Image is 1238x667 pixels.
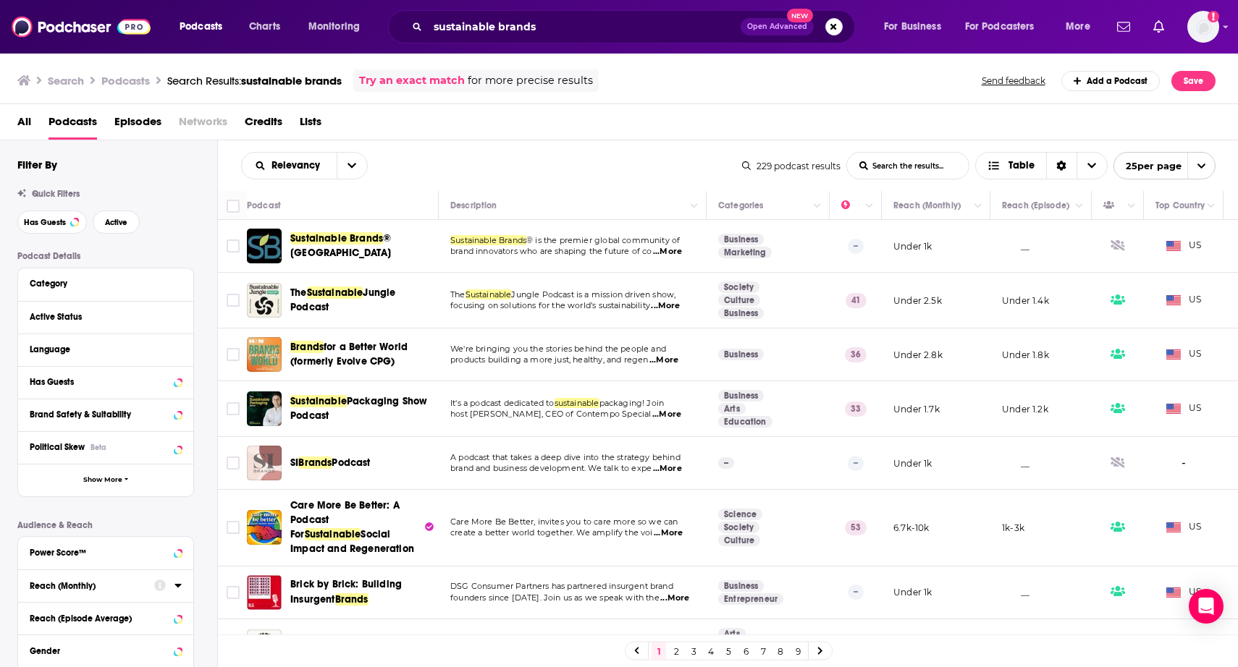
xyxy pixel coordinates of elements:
span: Toggle select row [227,521,240,534]
button: Column Actions [1203,197,1220,215]
button: open menu [956,15,1056,38]
span: Toggle select row [227,294,240,307]
a: 2 [669,642,683,660]
div: Reach (Monthly) [893,197,961,214]
p: 36 [845,347,867,362]
span: Sustainable Brands [450,235,526,245]
div: Reach (Monthly) [30,581,145,591]
button: Save [1171,71,1216,91]
p: 1k-3k [1002,522,1024,534]
div: Categories [718,197,763,214]
a: Credits [245,110,282,140]
button: Language [30,340,182,358]
button: open menu [298,15,379,38]
span: Brands [298,456,332,469]
a: Show notifications dropdown [1148,14,1170,39]
button: open menu [242,161,337,171]
p: -- [848,239,864,253]
input: Search podcasts, credits, & more... [428,15,741,38]
span: Brands [335,593,369,606]
span: focusing on solutions for the world’s sustainability [450,300,650,310]
span: Political Skew [30,442,85,452]
span: Sustainable Brands [290,232,383,245]
button: open menu [169,15,241,38]
span: ...More [652,409,681,420]
span: Brands [290,341,324,353]
span: The [450,289,466,299]
span: Episodes [114,110,161,140]
a: The Sustainable Jungle Podcast [247,283,282,318]
button: Choose View [975,152,1108,179]
a: Society [718,522,759,533]
a: Culture [718,294,760,306]
button: open menu [1056,15,1108,38]
a: Science [718,509,762,520]
span: It's a podcast dedicated to [450,398,555,408]
p: Under 1k [893,240,932,252]
span: ...More [649,354,678,366]
span: Show More [83,476,122,484]
a: SustainablePackaging Show Podcast [290,394,434,423]
span: ...More [654,527,683,539]
h2: Filter By [17,158,57,171]
button: Has Guests [17,211,87,234]
span: Toggle select row [227,348,240,361]
span: Toggle select row [227,586,240,599]
div: Podcast [247,197,281,214]
span: A podcast that takes a deep dive into the strategy behind [450,452,681,462]
p: -- [718,457,734,469]
span: for more precise results [468,72,593,89]
span: Toggle select row [227,402,240,415]
div: Search podcasts, credits, & more... [402,10,869,43]
div: Power Score™ [30,548,169,558]
a: 3 [686,642,701,660]
p: Under 1.2k [1002,403,1048,415]
span: Podcasts [180,17,222,37]
span: Monitoring [308,17,360,37]
span: packaging! Join [599,398,665,408]
p: Under 1k [893,586,932,598]
a: Business [718,580,764,592]
span: US [1166,585,1202,600]
img: Sustainable Brands® Madrid [247,229,282,263]
img: SI Brands Podcast [247,446,282,480]
button: Column Actions [686,197,703,215]
span: Sustainable [305,528,361,540]
a: Business [718,390,764,402]
button: Political SkewBeta [30,438,182,456]
span: More [1066,17,1090,37]
button: Column Actions [969,197,987,215]
button: open menu [1113,152,1216,179]
a: Business [718,349,764,360]
a: Search Results:sustainable brands [167,74,342,88]
div: Beta [90,443,106,452]
a: Charts [240,15,289,38]
span: Podcast [332,456,370,469]
div: Has Guests [1103,197,1124,214]
span: The [290,286,307,299]
span: Lists [300,110,321,140]
span: - [1182,455,1186,472]
a: 8 [773,642,788,660]
a: Culture [718,535,760,546]
a: 7 [756,642,770,660]
p: 33 [845,402,867,416]
a: Podcasts [49,110,97,140]
a: SIBrandsPodcast [290,456,371,470]
div: Gender [30,646,169,656]
span: sustainable [555,398,599,408]
span: Logged in as notablypr [1187,11,1219,43]
button: Power Score™ [30,543,182,561]
span: Packaging Show Podcast [290,395,427,422]
a: 9 [791,642,805,660]
p: Podcast Details [17,251,194,261]
p: Under 1.8k [1002,349,1049,361]
span: Networks [179,110,227,140]
div: Active Status [30,312,172,322]
p: -- [848,585,864,599]
div: Description [450,197,497,214]
img: Sustainable Packaging Show Podcast [247,391,282,426]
